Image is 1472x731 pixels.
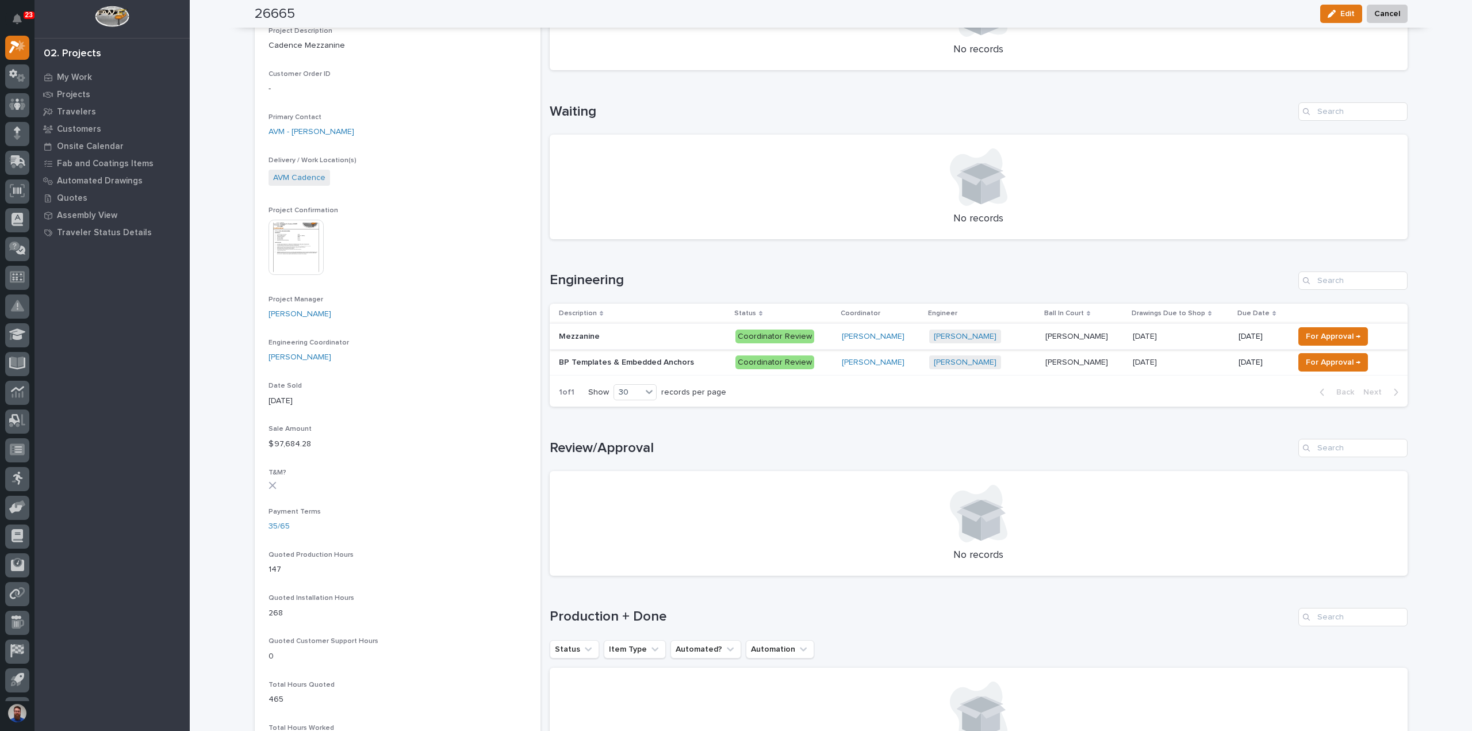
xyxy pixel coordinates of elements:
div: Coordinator Review [735,355,814,370]
span: Edit [1340,9,1355,19]
span: Project Confirmation [269,207,338,214]
button: Cancel [1367,5,1408,23]
p: Mezzanine [559,330,602,342]
p: Quotes [57,193,87,204]
tr: BP Templates & Embedded AnchorsBP Templates & Embedded Anchors Coordinator Review[PERSON_NAME] [P... [550,349,1408,375]
span: Project Manager [269,296,323,303]
button: Automation [746,640,814,659]
span: Quoted Production Hours [269,552,354,558]
span: Delivery / Work Location(s) [269,157,356,164]
a: AVM - [PERSON_NAME] [269,126,354,138]
p: [PERSON_NAME] [1045,330,1110,342]
input: Search [1298,102,1408,121]
p: Coordinator [841,307,880,320]
a: Traveler Status Details [34,224,190,241]
button: Automated? [670,640,741,659]
button: users-avatar [5,701,29,725]
button: For Approval → [1298,327,1368,346]
p: $ 97,684.28 [269,438,527,450]
span: Back [1329,387,1354,397]
span: Payment Terms [269,508,321,515]
p: Description [559,307,597,320]
button: Edit [1320,5,1362,23]
p: - [269,83,527,95]
a: My Work [34,68,190,86]
span: Cancel [1374,7,1400,21]
h2: 26665 [255,6,295,22]
input: Search [1298,439,1408,457]
a: Travelers [34,103,190,120]
p: 23 [25,11,33,19]
a: Onsite Calendar [34,137,190,155]
p: 0 [269,650,527,663]
p: Cadence Mezzanine [269,40,527,52]
button: For Approval → [1298,353,1368,372]
span: Primary Contact [269,114,321,121]
h1: Production + Done [550,608,1294,625]
p: 268 [269,607,527,619]
p: Ball In Court [1044,307,1084,320]
div: Notifications23 [14,14,29,32]
a: Quotes [34,189,190,206]
p: Projects [57,90,90,100]
a: [PERSON_NAME] [269,308,331,320]
a: [PERSON_NAME] [934,332,996,342]
p: 465 [269,694,527,706]
span: For Approval → [1306,330,1360,343]
a: Projects [34,86,190,103]
p: No records [563,44,1394,56]
p: Travelers [57,107,96,117]
p: Onsite Calendar [57,141,124,152]
a: Customers [34,120,190,137]
p: Assembly View [57,211,117,221]
img: Workspace Logo [95,6,129,27]
input: Search [1298,608,1408,626]
span: Next [1363,387,1389,397]
button: Back [1310,387,1359,397]
p: [DATE] [1239,358,1285,368]
input: Search [1298,271,1408,290]
p: No records [563,213,1394,225]
a: [PERSON_NAME] [842,332,904,342]
a: AVM Cadence [273,172,325,184]
span: Quoted Installation Hours [269,595,354,602]
p: Status [734,307,756,320]
a: Assembly View [34,206,190,224]
span: Sale Amount [269,426,312,433]
p: Show [588,388,609,397]
p: [PERSON_NAME] [1045,355,1110,368]
p: 147 [269,564,527,576]
p: BP Templates & Embedded Anchors [559,355,696,368]
p: [DATE] [1239,332,1285,342]
p: Due Date [1237,307,1270,320]
p: 1 of 1 [550,378,584,407]
tr: MezzanineMezzanine Coordinator Review[PERSON_NAME] [PERSON_NAME] [PERSON_NAME][PERSON_NAME] [DATE... [550,323,1408,349]
span: Project Description [269,28,332,35]
div: 02. Projects [44,48,101,60]
span: For Approval → [1306,355,1360,369]
p: My Work [57,72,92,83]
p: Customers [57,124,101,135]
span: Quoted Customer Support Hours [269,638,378,645]
span: T&M? [269,469,286,476]
span: Customer Order ID [269,71,331,78]
button: Item Type [604,640,666,659]
p: Automated Drawings [57,176,143,186]
h1: Engineering [550,272,1294,289]
p: Traveler Status Details [57,228,152,238]
div: 30 [614,386,642,399]
span: Engineering Coordinator [269,339,349,346]
a: [PERSON_NAME] [269,351,331,363]
a: [PERSON_NAME] [842,358,904,368]
h1: Review/Approval [550,440,1294,457]
a: 35/65 [269,520,290,533]
p: Engineer [928,307,957,320]
p: [DATE] [1133,330,1159,342]
p: Fab and Coatings Items [57,159,154,169]
h1: Waiting [550,104,1294,120]
div: Coordinator Review [735,330,814,344]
